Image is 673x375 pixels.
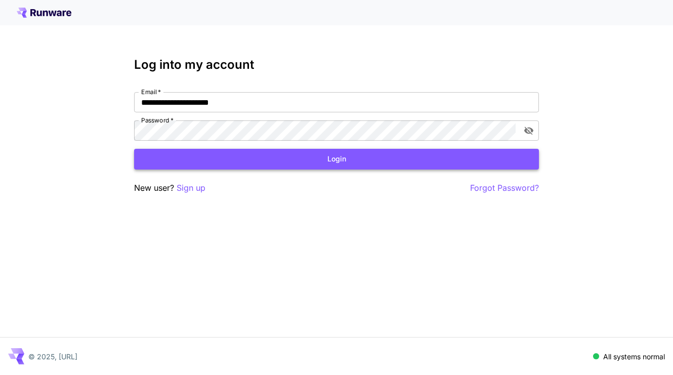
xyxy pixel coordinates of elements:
label: Password [141,116,174,124]
button: toggle password visibility [520,121,538,140]
label: Email [141,88,161,96]
p: All systems normal [603,351,665,362]
button: Sign up [177,182,205,194]
p: New user? [134,182,205,194]
p: © 2025, [URL] [28,351,77,362]
h3: Log into my account [134,58,539,72]
button: Login [134,149,539,170]
button: Forgot Password? [470,182,539,194]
